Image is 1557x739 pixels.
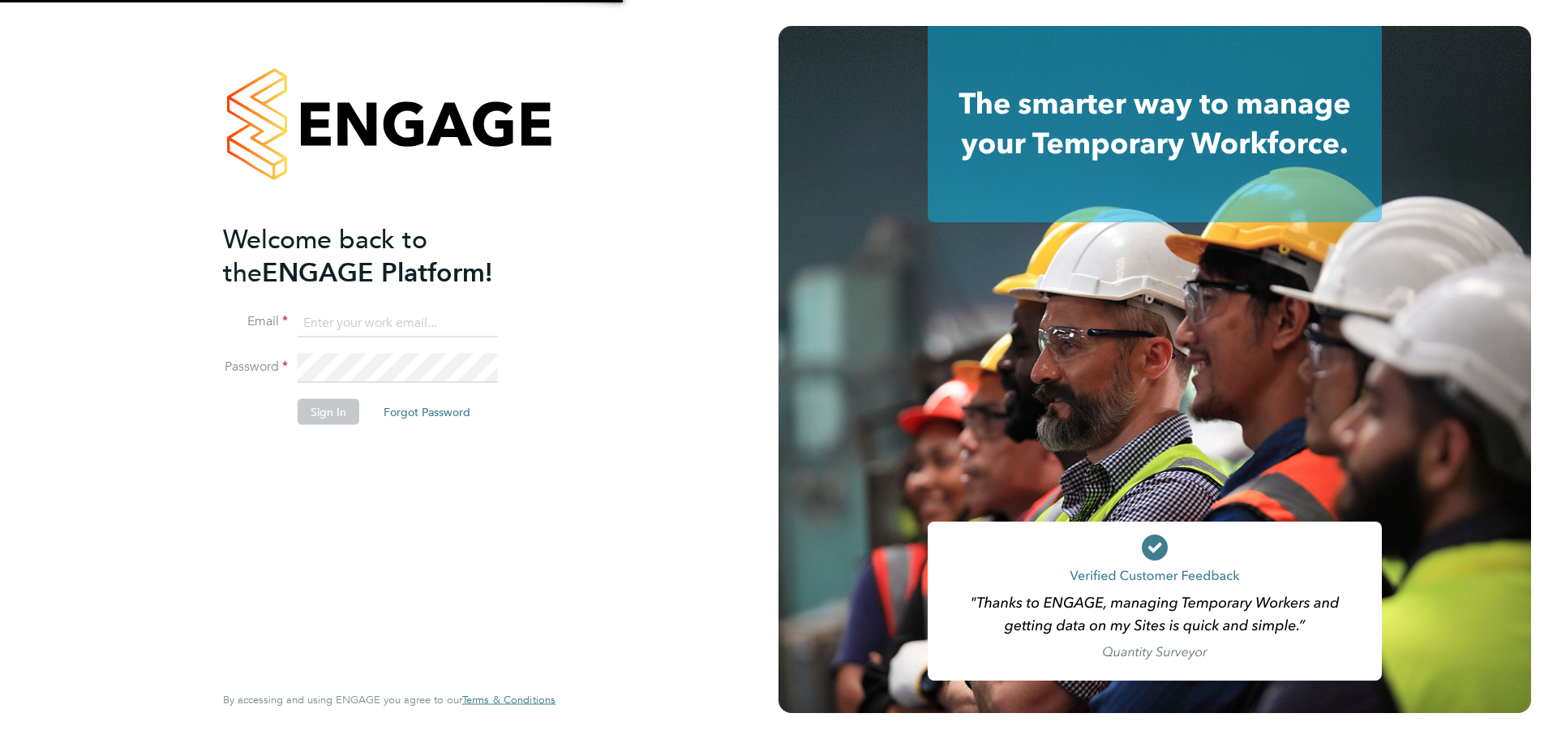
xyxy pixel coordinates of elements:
label: Email [223,313,288,330]
span: Terms & Conditions [462,693,555,707]
h2: ENGAGE Platform! [223,222,539,289]
span: Welcome back to the [223,223,427,288]
label: Password [223,359,288,376]
span: By accessing and using ENGAGE you agree to our [223,693,555,707]
input: Enter your work email... [298,308,498,337]
button: Sign In [298,399,359,425]
button: Forgot Password [371,399,483,425]
a: Terms & Conditions [462,694,555,707]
